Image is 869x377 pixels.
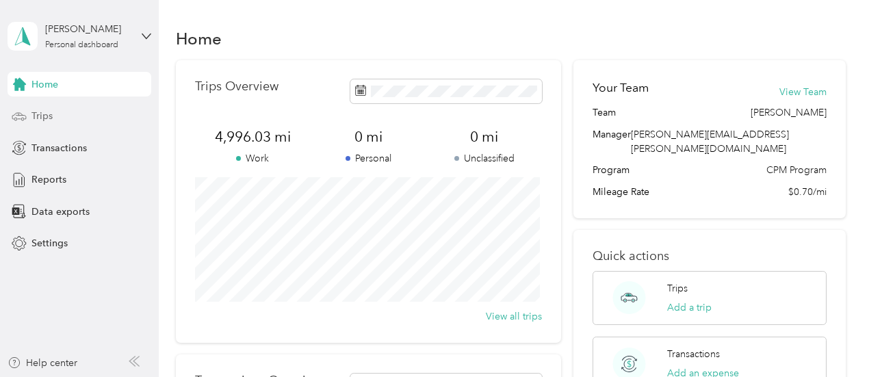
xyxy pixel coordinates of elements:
[593,185,649,199] span: Mileage Rate
[31,77,58,92] span: Home
[8,356,77,370] button: Help center
[593,105,616,120] span: Team
[426,151,542,166] p: Unclassified
[31,236,68,250] span: Settings
[792,300,869,377] iframe: Everlance-gr Chat Button Frame
[593,79,649,96] h2: Your Team
[45,22,131,36] div: [PERSON_NAME]
[788,185,827,199] span: $0.70/mi
[176,31,222,46] h1: Home
[31,141,87,155] span: Transactions
[766,163,827,177] span: CPM Program
[311,151,426,166] p: Personal
[593,127,631,156] span: Manager
[31,205,90,219] span: Data exports
[779,85,827,99] button: View Team
[751,105,827,120] span: [PERSON_NAME]
[195,79,278,94] p: Trips Overview
[631,129,789,155] span: [PERSON_NAME][EMAIL_ADDRESS][PERSON_NAME][DOMAIN_NAME]
[486,309,542,324] button: View all trips
[593,249,827,263] p: Quick actions
[31,109,53,123] span: Trips
[667,347,720,361] p: Transactions
[195,151,311,166] p: Work
[45,41,118,49] div: Personal dashboard
[593,163,630,177] span: Program
[31,172,66,187] span: Reports
[195,127,311,146] span: 4,996.03 mi
[667,300,712,315] button: Add a trip
[667,281,688,296] p: Trips
[311,127,426,146] span: 0 mi
[426,127,542,146] span: 0 mi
